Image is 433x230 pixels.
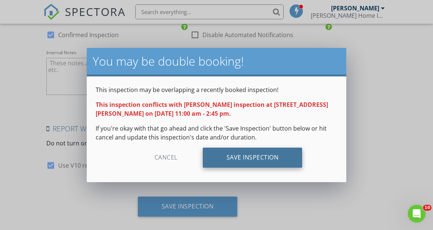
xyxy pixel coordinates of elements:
[96,85,338,94] p: This inspection may be overlapping a recently booked inspection!
[423,205,432,211] span: 10
[408,205,426,223] iframe: Intercom live chat
[96,101,328,118] strong: This inspection conflicts with [PERSON_NAME] inspection at [STREET_ADDRESS][PERSON_NAME] on [DATE...
[96,124,338,142] p: If you're okay with that go ahead and click the 'Save Inspection' button below or hit cancel and ...
[203,148,303,168] div: Save Inspection
[131,148,201,168] div: Cancel
[93,54,341,69] h2: You may be double booking!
